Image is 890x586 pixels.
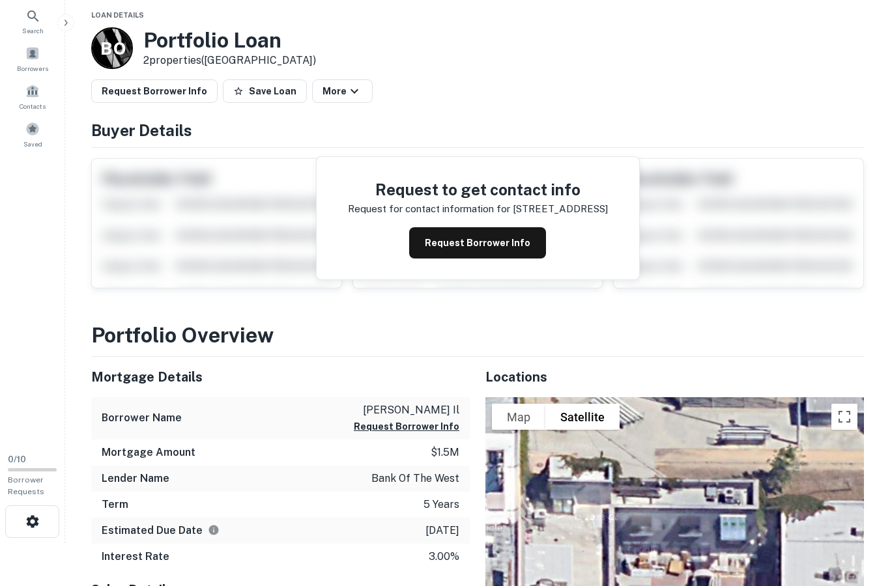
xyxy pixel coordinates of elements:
[91,367,470,387] h5: Mortgage Details
[91,79,218,103] button: Request Borrower Info
[102,471,169,486] h6: Lender Name
[348,178,608,201] h4: Request to get contact info
[4,117,61,152] a: Saved
[425,523,459,538] p: [DATE]
[100,36,124,61] p: B O
[825,482,890,544] iframe: Chat Widget
[91,119,864,142] h4: Buyer Details
[143,53,316,68] p: 2 properties ([GEOGRAPHIC_DATA])
[208,524,220,536] svg: Estimate is based on a standard schedule for this type of loan.
[545,404,620,430] button: Show satellite imagery
[8,475,44,496] span: Borrower Requests
[22,25,44,36] span: Search
[354,419,459,434] button: Request Borrower Info
[102,410,182,426] h6: Borrower Name
[102,523,220,538] h6: Estimated Due Date
[513,201,608,217] p: [STREET_ADDRESS]
[143,28,316,53] h3: Portfolio Loan
[102,445,195,460] h6: Mortgage Amount
[429,549,459,565] p: 3.00%
[223,79,307,103] button: Save Loan
[17,63,48,74] span: Borrowers
[485,367,864,387] h5: Locations
[23,139,42,149] span: Saved
[312,79,373,103] button: More
[20,101,46,111] span: Contacts
[492,404,545,430] button: Show street map
[431,445,459,460] p: $1.5m
[4,41,61,76] a: Borrowers
[409,227,546,258] button: Request Borrower Info
[371,471,459,486] p: bank of the west
[348,201,510,217] p: Request for contact information for
[8,454,26,464] span: 0 / 10
[91,11,144,19] span: Loan Details
[354,402,459,418] p: [PERSON_NAME] il
[4,79,61,114] a: Contacts
[423,497,459,512] p: 5 years
[91,27,133,69] a: B O
[102,497,128,512] h6: Term
[831,404,857,430] button: Toggle fullscreen view
[4,3,61,38] a: Search
[91,320,864,351] h3: Portfolio Overview
[102,549,169,565] h6: Interest Rate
